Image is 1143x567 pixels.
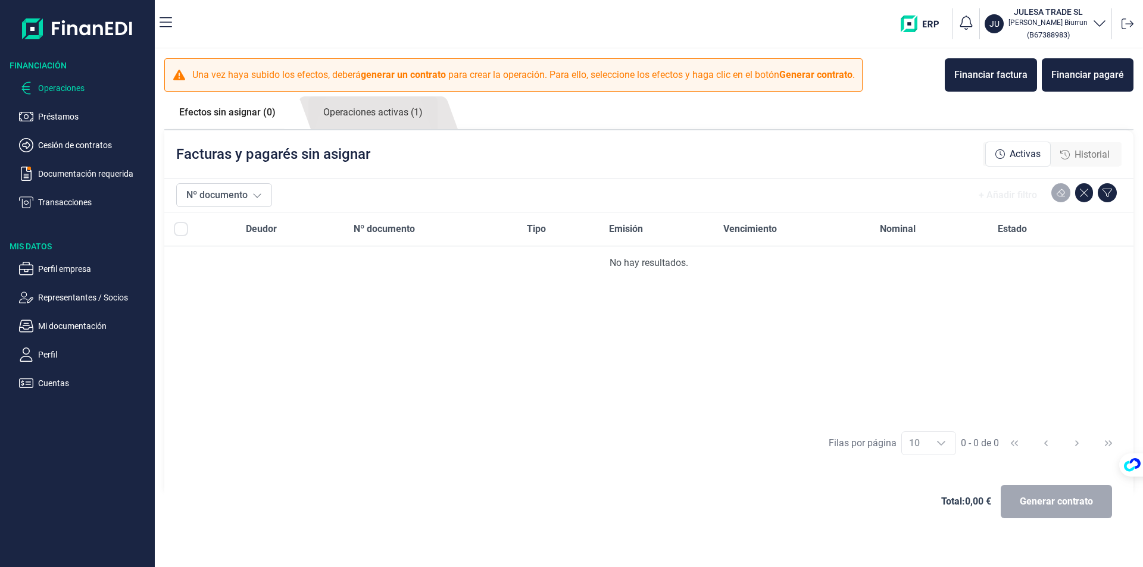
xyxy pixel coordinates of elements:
button: Perfil [19,347,150,362]
button: First Page [1000,429,1029,458]
button: Cesión de contratos [19,138,150,152]
p: Representantes / Socios [38,290,150,305]
span: Tipo [527,222,546,236]
div: Financiar factura [954,68,1028,82]
span: Total: 0,00 € [941,494,991,509]
small: Copiar cif [1027,30,1070,39]
button: Nº documento [176,183,272,207]
div: No hay resultados. [174,256,1124,270]
button: Transacciones [19,195,150,209]
span: Estado [998,222,1027,236]
img: Logo de aplicación [22,10,133,48]
p: Transacciones [38,195,150,209]
p: Perfil [38,347,150,362]
p: Operaciones [38,81,150,95]
span: Activas [1010,147,1041,161]
p: Facturas y pagarés sin asignar [176,145,370,164]
p: Préstamos [38,109,150,124]
p: Perfil empresa [38,262,150,276]
button: Next Page [1063,429,1091,458]
span: 0 - 0 de 0 [961,438,999,448]
button: Financiar factura [945,58,1037,92]
p: JU [989,18,1000,30]
div: Filas por página [829,436,897,450]
button: Last Page [1094,429,1123,458]
a: Efectos sin asignar (0) [164,96,291,129]
div: All items unselected [174,222,188,236]
span: Deudor [246,222,277,236]
button: Financiar pagaré [1042,58,1133,92]
p: Una vez haya subido los efectos, deberá para crear la operación. Para ello, seleccione los efecto... [192,68,855,82]
b: generar un contrato [361,69,446,80]
p: Cesión de contratos [38,138,150,152]
span: Historial [1075,148,1110,162]
button: JUJULESA TRADE SL[PERSON_NAME] Biurrun(B67388983) [985,6,1107,42]
button: Cuentas [19,376,150,390]
h3: JULESA TRADE SL [1008,6,1088,18]
p: Documentación requerida [38,167,150,181]
div: Activas [985,142,1051,167]
button: Representantes / Socios [19,290,150,305]
b: Generar contrato [779,69,852,80]
img: erp [901,15,948,32]
button: Mi documentación [19,319,150,333]
button: Previous Page [1032,429,1060,458]
p: [PERSON_NAME] Biurrun [1008,18,1088,27]
button: Préstamos [19,109,150,124]
span: Vencimiento [723,222,777,236]
p: Mi documentación [38,319,150,333]
div: Financiar pagaré [1051,68,1124,82]
button: Perfil empresa [19,262,150,276]
span: Emisión [609,222,643,236]
span: Nominal [880,222,916,236]
button: Operaciones [19,81,150,95]
span: Nº documento [354,222,415,236]
div: Choose [927,432,955,455]
button: Documentación requerida [19,167,150,181]
div: Historial [1051,143,1119,167]
a: Operaciones activas (1) [308,96,438,129]
p: Cuentas [38,376,150,390]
